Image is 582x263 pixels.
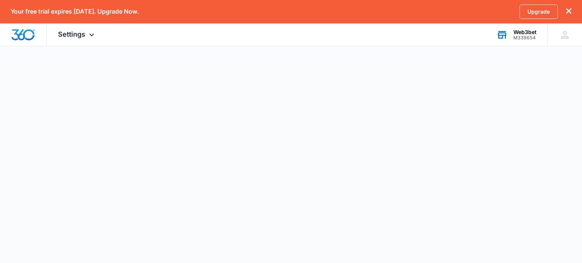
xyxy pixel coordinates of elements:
[58,30,85,38] span: Settings
[513,29,537,35] div: account name
[519,5,558,19] a: Upgrade
[11,8,139,15] p: Your free trial expires [DATE]. Upgrade Now.
[566,8,571,15] button: dismiss this dialog
[513,35,537,40] div: account id
[47,23,108,46] div: Settings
